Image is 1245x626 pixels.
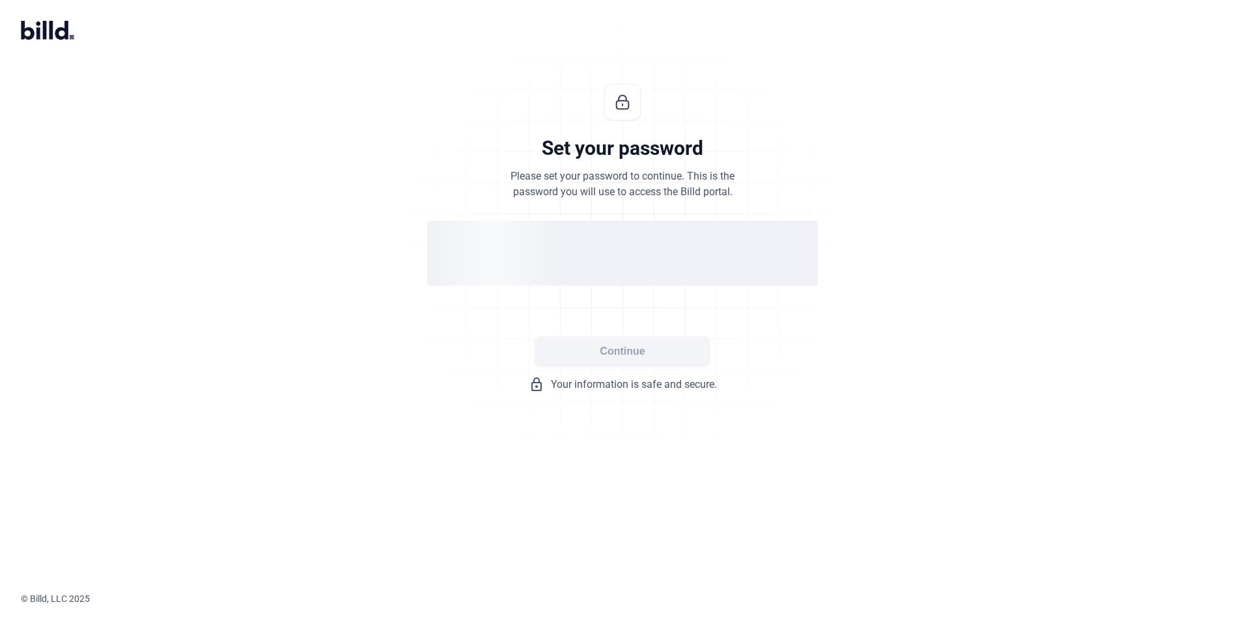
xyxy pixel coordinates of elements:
[511,169,734,200] div: Please set your password to continue. This is the password you will use to access the Billd portal.
[529,377,544,392] mat-icon: lock_outline
[542,136,703,161] div: Set your password
[535,336,710,366] button: Continue
[427,221,818,286] div: loading
[21,592,1245,605] div: © Billd, LLC 2025
[427,377,818,392] div: Your information is safe and secure.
